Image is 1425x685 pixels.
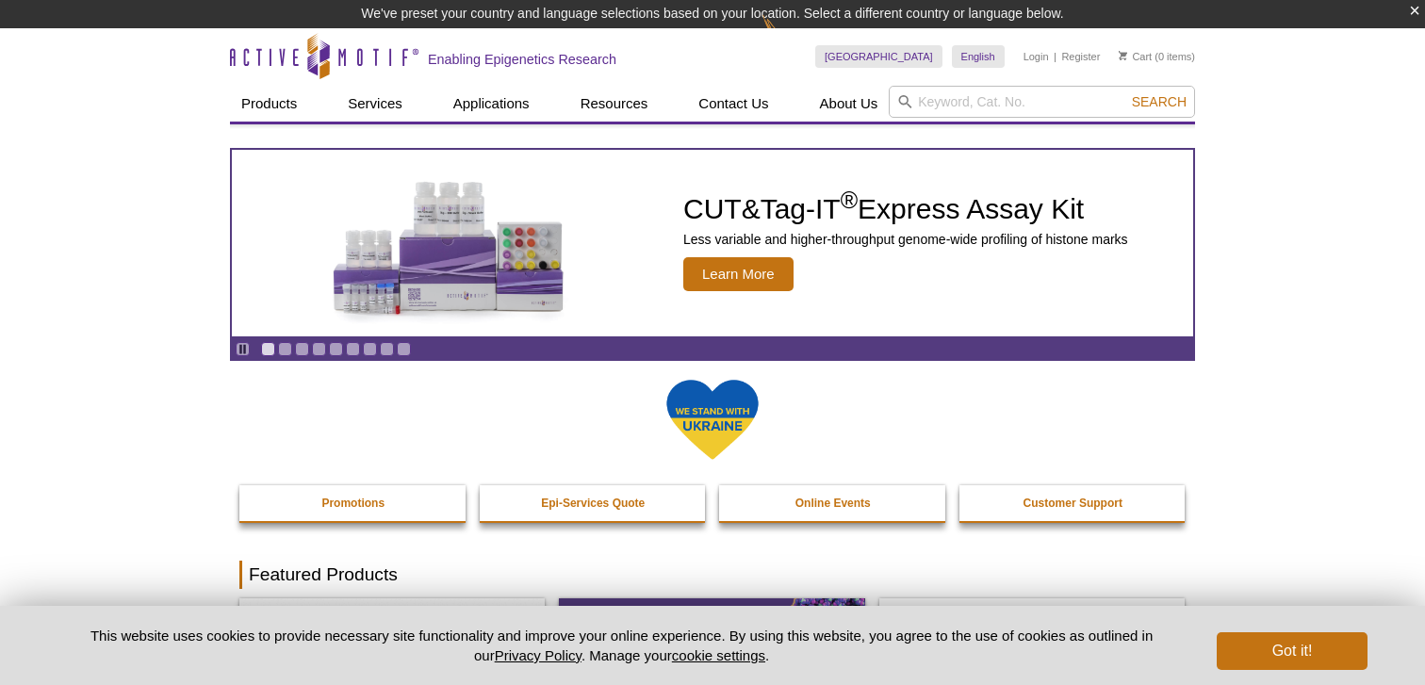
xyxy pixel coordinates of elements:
h2: Featured Products [239,561,1186,589]
a: Toggle autoplay [236,342,250,356]
strong: Online Events [795,497,871,510]
a: About Us [809,86,890,122]
a: Epi-Services Quote [480,485,708,521]
img: We Stand With Ukraine [665,378,760,462]
a: Go to slide 7 [363,342,377,356]
span: Search [1132,94,1187,109]
a: Login [1024,50,1049,63]
a: Applications [442,86,541,122]
a: English [952,45,1005,68]
a: Customer Support [959,485,1187,521]
sup: ® [841,187,858,213]
article: CUT&Tag-IT Express Assay Kit [232,150,1193,336]
button: Got it! [1217,632,1368,670]
p: This website uses cookies to provide necessary site functionality and improve your online experie... [57,626,1186,665]
a: [GEOGRAPHIC_DATA] [815,45,942,68]
a: Go to slide 3 [295,342,309,356]
a: Register [1061,50,1100,63]
a: Services [336,86,414,122]
img: CUT&Tag-IT Express Assay Kit [293,139,604,347]
a: CUT&Tag-IT Express Assay Kit CUT&Tag-IT®Express Assay Kit Less variable and higher-throughput gen... [232,150,1193,336]
a: Online Events [719,485,947,521]
h2: Enabling Epigenetics Research [428,51,616,68]
button: cookie settings [672,647,765,663]
strong: Customer Support [1024,497,1122,510]
a: Products [230,86,308,122]
li: (0 items) [1119,45,1195,68]
input: Keyword, Cat. No. [889,86,1195,118]
span: Learn More [683,257,794,291]
a: Resources [569,86,660,122]
strong: Promotions [321,497,385,510]
a: Contact Us [687,86,779,122]
img: Change Here [762,14,812,58]
h2: CUT&Tag-IT Express Assay Kit [683,195,1128,223]
strong: Epi-Services Quote [541,497,645,510]
a: Cart [1119,50,1152,63]
img: Your Cart [1119,51,1127,60]
a: Go to slide 9 [397,342,411,356]
a: Go to slide 6 [346,342,360,356]
a: Go to slide 1 [261,342,275,356]
button: Search [1126,93,1192,110]
a: Go to slide 5 [329,342,343,356]
a: Go to slide 2 [278,342,292,356]
a: Promotions [239,485,467,521]
p: Less variable and higher-throughput genome-wide profiling of histone marks [683,231,1128,248]
a: Go to slide 8 [380,342,394,356]
a: Go to slide 4 [312,342,326,356]
li: | [1054,45,1056,68]
a: Privacy Policy [495,647,581,663]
